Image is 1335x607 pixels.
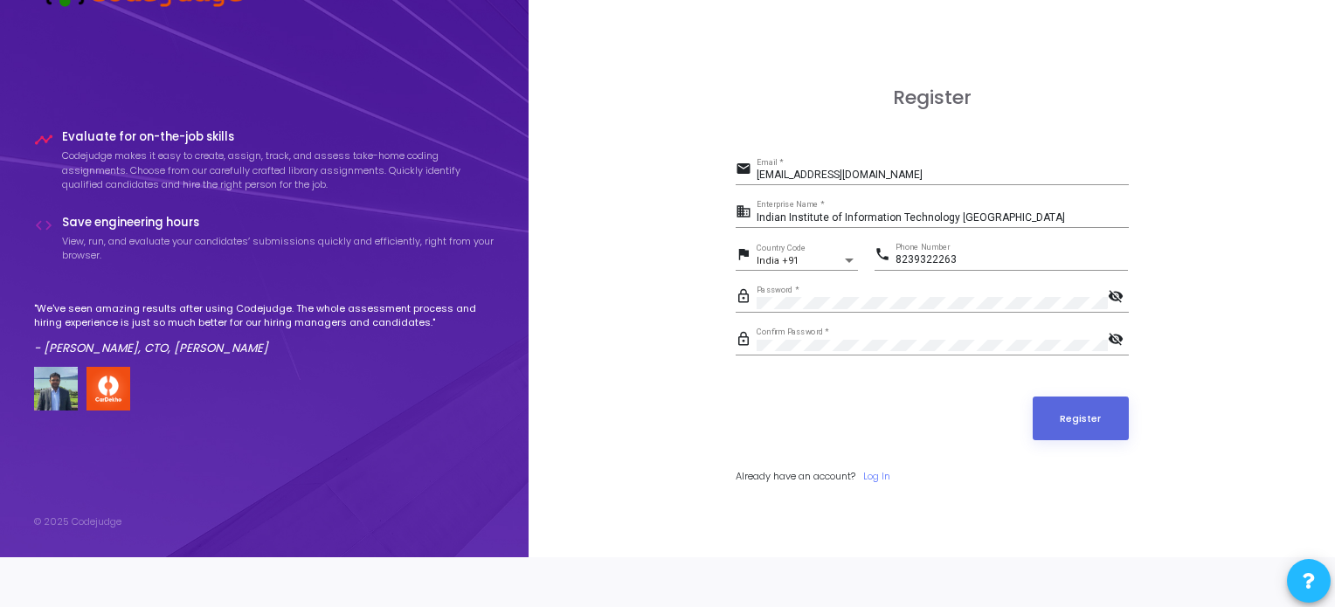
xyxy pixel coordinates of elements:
p: Codejudge makes it easy to create, assign, track, and assess take-home coding assignments. Choose... [62,148,495,192]
em: - [PERSON_NAME], CTO, [PERSON_NAME] [34,340,268,356]
mat-icon: phone [875,245,896,266]
img: company-logo [86,367,130,410]
input: Email [757,169,1129,182]
span: Already have an account? [736,469,855,483]
h4: Save engineering hours [62,216,495,230]
h3: Register [736,86,1129,109]
mat-icon: visibility_off [1108,287,1129,308]
h4: Evaluate for on-the-job skills [62,130,495,144]
span: India +91 [757,255,799,266]
i: timeline [34,130,53,149]
input: Enterprise Name [757,212,1129,224]
mat-icon: flag [736,245,757,266]
mat-icon: lock_outline [736,330,757,351]
mat-icon: business [736,203,757,224]
mat-icon: email [736,160,757,181]
button: Register [1033,397,1129,440]
input: Phone Number [896,254,1128,266]
img: user image [34,367,78,410]
i: code [34,216,53,235]
mat-icon: lock_outline [736,287,757,308]
div: © 2025 Codejudge [34,514,121,529]
p: "We've seen amazing results after using Codejudge. The whole assessment process and hiring experi... [34,301,495,330]
a: Log In [863,469,890,484]
p: View, run, and evaluate your candidates’ submissions quickly and efficiently, right from your bro... [62,234,495,263]
mat-icon: visibility_off [1108,330,1129,351]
